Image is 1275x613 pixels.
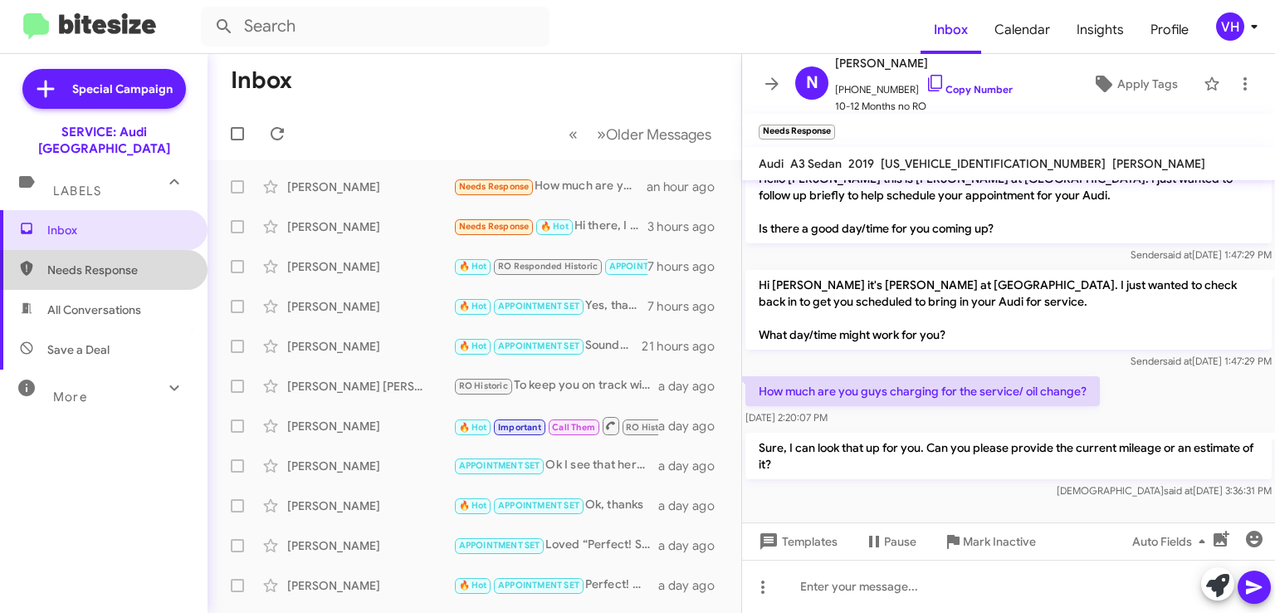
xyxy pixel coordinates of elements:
[963,527,1036,557] span: Mark Inactive
[498,422,541,433] span: Important
[559,117,721,151] nav: Page navigation example
[745,164,1272,243] p: Hello [PERSON_NAME] this is [PERSON_NAME] at [GEOGRAPHIC_DATA]. I just wanted to follow up briefl...
[287,458,453,474] div: [PERSON_NAME]
[881,156,1106,171] span: [US_VEHICLE_IDENTIFICATION_NUMBER]
[851,527,930,557] button: Pause
[1112,156,1205,171] span: [PERSON_NAME]
[642,338,728,355] div: 21 hours ago
[1131,355,1272,367] span: Sender [DATE] 1:47:29 PM
[453,177,647,196] div: How much are you guys charging for the service/ oil change?
[1117,69,1178,99] span: Apply Tags
[658,458,728,474] div: a day ago
[453,576,658,595] div: Perfect! We'll have one of our drivers call you when they're on the way [DATE] morning.
[287,298,453,315] div: [PERSON_NAME]
[459,261,487,272] span: 🔥 Hot
[287,338,453,355] div: [PERSON_NAME]
[231,67,292,94] h1: Inbox
[47,302,141,318] span: All Conversations
[1131,248,1272,261] span: Sender [DATE] 1:47:29 PM
[930,527,1049,557] button: Mark Inactive
[459,500,487,511] span: 🔥 Hot
[626,422,675,433] span: RO Historic
[658,418,728,434] div: a day ago
[540,221,569,232] span: 🔥 Hot
[287,218,453,235] div: [PERSON_NAME]
[609,261,691,272] span: APPOINTMENT SET
[459,181,530,192] span: Needs Response
[498,500,579,511] span: APPOINTMENT SET
[745,433,1272,479] p: Sure, I can look that up for you. Can you please provide the current mileage or an estimate of it?
[287,418,453,434] div: [PERSON_NAME]
[459,221,530,232] span: Needs Response
[552,422,595,433] span: Call Them
[587,117,721,151] button: Next
[921,6,981,54] a: Inbox
[287,378,453,395] div: [PERSON_NAME] [PERSON_NAME]
[453,376,658,395] div: To keep you on track with regular service maintenance on your vehicle, we recommend from 1 year o...
[498,580,579,591] span: APPOINTMENT SET
[287,577,453,594] div: [PERSON_NAME]
[1057,484,1272,497] span: [DEMOGRAPHIC_DATA] [DATE] 3:36:31 PM
[453,336,642,356] div: Sounds great
[453,257,647,276] div: Inbound Call
[1202,12,1257,41] button: VH
[201,7,550,47] input: Search
[745,376,1100,406] p: How much are you guys charging for the service/ oil change?
[498,301,579,311] span: APPOINTMENT SET
[835,73,1013,98] span: [PHONE_NUMBER]
[1137,6,1202,54] a: Profile
[981,6,1063,54] a: Calendar
[745,270,1272,350] p: Hi [PERSON_NAME] it's [PERSON_NAME] at [GEOGRAPHIC_DATA]. I just wanted to check back in to get y...
[759,156,784,171] span: Audi
[647,179,728,195] div: an hour ago
[806,70,818,96] span: N
[47,222,188,238] span: Inbox
[459,540,540,551] span: APPOINTMENT SET
[647,218,728,235] div: 3 hours ago
[453,496,658,515] div: Ok, thanks
[755,527,838,557] span: Templates
[459,422,487,433] span: 🔥 Hot
[498,261,598,272] span: RO Responded Historic
[287,258,453,275] div: [PERSON_NAME]
[1063,6,1137,54] a: Insights
[53,184,101,199] span: Labels
[22,69,186,109] a: Special Campaign
[658,378,728,395] div: a day ago
[647,298,728,315] div: 7 hours ago
[47,341,110,358] span: Save a Deal
[658,577,728,594] div: a day ago
[658,498,728,514] div: a day ago
[647,258,728,275] div: 7 hours ago
[569,124,578,145] span: «
[459,580,487,591] span: 🔥 Hot
[47,262,188,278] span: Needs Response
[53,390,87,405] span: More
[459,380,508,391] span: RO Historic
[453,456,658,475] div: Ok I see that here. Sorry, this was an automated message. See you [DATE]!
[848,156,874,171] span: 2019
[72,81,173,97] span: Special Campaign
[597,124,606,145] span: »
[453,415,658,436] div: Just a friendly reminder that your annual service is due soon. Your last service was on [DATE]. I...
[1073,69,1195,99] button: Apply Tags
[1132,527,1212,557] span: Auto Fields
[926,83,1013,96] a: Copy Number
[498,341,579,351] span: APPOINTMENT SET
[884,527,916,557] span: Pause
[453,217,647,236] div: Hi there, I don't need the car serviced at this time, but I do need to make an appointment to che...
[559,117,588,151] button: Previous
[1163,355,1192,367] span: said at
[790,156,842,171] span: A3 Sedan
[835,53,1013,73] span: [PERSON_NAME]
[835,98,1013,115] span: 10-12 Months no RO
[1216,12,1244,41] div: VH
[1119,527,1225,557] button: Auto Fields
[1163,248,1192,261] span: said at
[459,341,487,351] span: 🔥 Hot
[606,125,711,144] span: Older Messages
